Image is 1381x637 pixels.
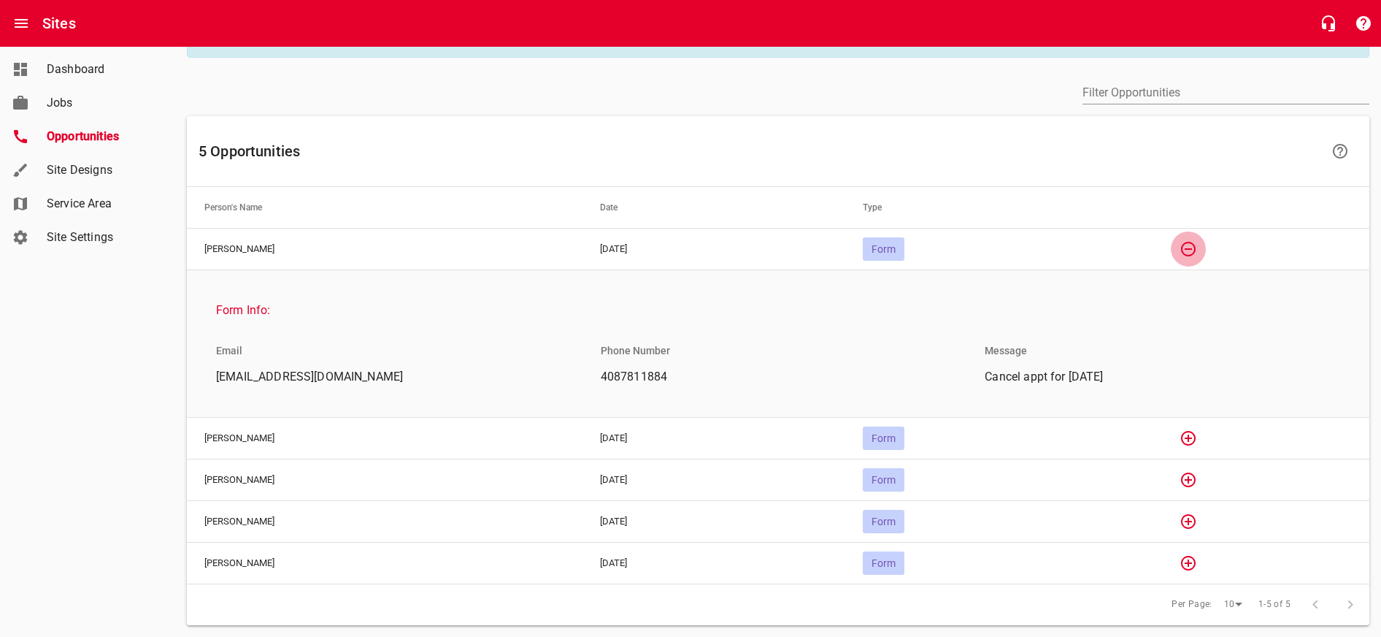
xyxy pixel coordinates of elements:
[187,459,582,500] td: [PERSON_NAME]
[1323,134,1358,169] a: Learn more about your Opportunities
[985,368,1328,386] span: Cancel appt for [DATE]
[204,333,254,368] li: Email
[863,468,904,492] div: Form
[1311,6,1346,41] button: Live Chat
[216,368,560,386] span: [EMAIL_ADDRESS][DOMAIN_NAME]
[216,302,1328,319] span: Form Info:
[187,228,582,270] td: [PERSON_NAME]
[582,500,845,542] td: [DATE]
[47,161,158,179] span: Site Designs
[973,333,1039,368] li: Message
[42,12,76,35] h6: Sites
[863,516,904,527] span: Form
[863,510,904,533] div: Form
[1082,81,1369,104] input: Filter by author or content.
[582,417,845,459] td: [DATE]
[187,542,582,584] td: [PERSON_NAME]
[601,368,945,386] span: 4087811884
[863,474,904,486] span: Form
[1218,595,1247,614] div: 10
[863,427,904,450] div: Form
[582,542,845,584] td: [DATE]
[47,195,158,213] span: Service Area
[47,94,158,112] span: Jobs
[582,459,845,500] td: [DATE]
[863,243,904,255] span: Form
[47,128,158,145] span: Opportunities
[47,229,158,246] span: Site Settings
[187,187,582,228] th: Person's Name
[863,552,904,575] div: Form
[47,61,158,78] span: Dashboard
[863,432,904,444] span: Form
[863,237,904,261] div: Form
[187,500,582,542] td: [PERSON_NAME]
[582,228,845,270] td: [DATE]
[199,140,1320,163] h6: 5 Opportunities
[1258,598,1290,612] span: 1-5 of 5
[863,557,904,569] span: Form
[582,187,845,228] th: Date
[1346,6,1381,41] button: Support Portal
[845,187,1153,228] th: Type
[4,6,39,41] button: Open drawer
[1172,598,1212,612] span: Per Page:
[589,333,682,368] li: Phone Number
[187,417,582,459] td: [PERSON_NAME]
